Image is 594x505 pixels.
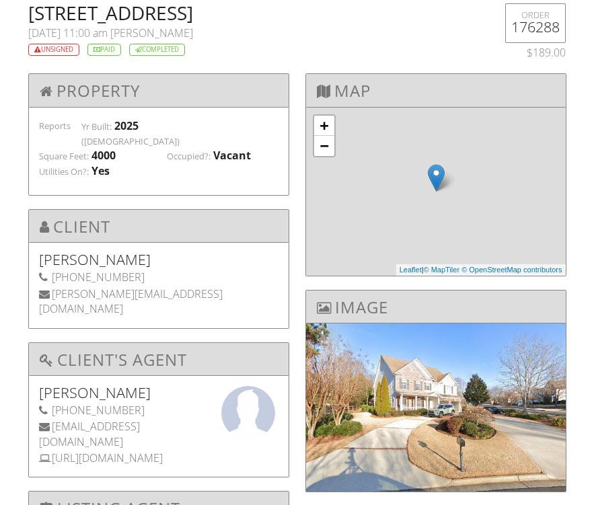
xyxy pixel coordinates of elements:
[396,264,566,276] div: |
[39,451,279,465] div: [URL][DOMAIN_NAME]
[490,45,566,60] div: $189.00
[39,419,279,449] div: [EMAIL_ADDRESS][DOMAIN_NAME]
[91,163,110,178] div: Yes
[91,148,116,163] div: 4000
[39,386,279,399] h5: [PERSON_NAME]
[28,3,474,22] h2: [STREET_ADDRESS]
[511,20,560,34] h5: 176288
[221,386,275,440] img: missingagentphoto.jpg
[81,121,112,133] label: Yr Built:
[28,26,108,40] span: [DATE] 11:00 am
[39,166,89,178] label: Utilities On?:
[39,286,279,317] div: [PERSON_NAME][EMAIL_ADDRESS][DOMAIN_NAME]
[511,9,560,20] div: ORDER
[29,343,289,376] h3: Client's Agent
[114,118,139,133] div: 2025
[314,116,334,136] a: Zoom in
[39,253,279,266] h5: [PERSON_NAME]
[28,44,79,56] div: Unsigned
[314,136,334,156] a: Zoom out
[110,26,193,40] span: [PERSON_NAME]
[306,74,566,107] h3: Map
[213,148,251,163] div: Vacant
[167,151,211,163] label: Occupied?:
[87,44,121,56] div: Paid
[424,266,460,274] a: © MapTiler
[39,270,279,284] div: [PHONE_NUMBER]
[39,151,89,163] label: Square Feet:
[39,403,279,418] div: [PHONE_NUMBER]
[461,266,562,274] a: © OpenStreetMap contributors
[29,74,289,107] h3: Property
[400,266,422,274] a: Leaflet
[29,210,289,243] h3: Client
[39,120,71,132] label: Reports
[306,290,566,323] h3: Image
[81,136,180,148] label: ([DEMOGRAPHIC_DATA])
[129,44,185,56] div: Completed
